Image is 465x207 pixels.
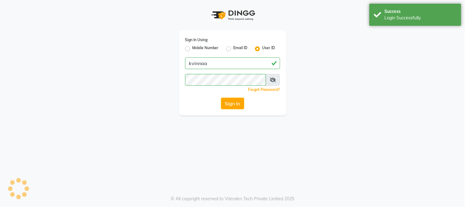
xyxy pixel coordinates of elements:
div: Success [385,8,457,15]
button: Sign In [221,98,244,109]
label: Sign In Using: [185,37,208,43]
input: Username [185,74,266,86]
label: Email ID [234,45,248,53]
div: Login Successfully. [385,15,457,21]
label: Mobile Number [192,45,219,53]
input: Username [185,57,280,69]
img: logo1.svg [208,6,257,24]
label: User ID [262,45,275,53]
a: Forgot Password? [248,87,280,92]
